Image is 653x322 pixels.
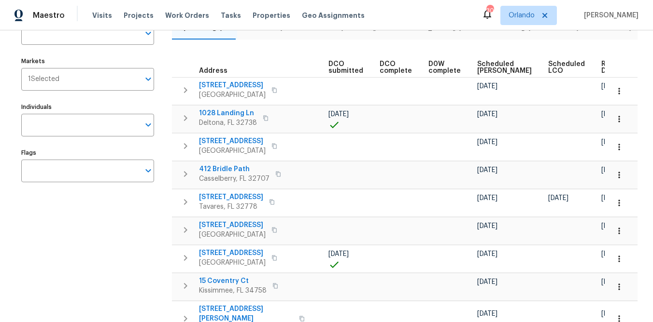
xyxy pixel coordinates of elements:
[199,80,266,90] span: [STREET_ADDRESS]
[601,61,623,74] span: Ready Date
[428,61,461,74] span: D0W complete
[477,279,497,285] span: [DATE]
[199,248,266,258] span: [STREET_ADDRESS]
[142,27,155,40] button: Open
[199,258,266,268] span: [GEOGRAPHIC_DATA]
[548,195,568,201] span: [DATE]
[199,136,266,146] span: [STREET_ADDRESS]
[124,11,154,20] span: Projects
[21,104,154,110] label: Individuals
[199,174,270,184] span: Casselberry, FL 32707
[28,75,59,83] span: 1 Selected
[221,12,241,19] span: Tasks
[199,118,257,128] span: Deltona, FL 32738
[477,223,497,229] span: [DATE]
[477,83,497,90] span: [DATE]
[33,11,65,20] span: Maestro
[199,164,270,174] span: 412 Bridle Path
[477,111,497,118] span: [DATE]
[21,58,154,64] label: Markets
[199,220,266,230] span: [STREET_ADDRESS]
[601,223,622,229] span: [DATE]
[142,118,155,132] button: Open
[548,61,585,74] span: Scheduled LCO
[328,111,349,118] span: [DATE]
[92,11,112,20] span: Visits
[601,111,622,118] span: [DATE]
[601,310,622,317] span: [DATE]
[21,150,154,156] label: Flags
[199,192,263,202] span: [STREET_ADDRESS]
[302,11,365,20] span: Geo Assignments
[601,139,622,146] span: [DATE]
[477,251,497,257] span: [DATE]
[477,61,532,74] span: Scheduled [PERSON_NAME]
[142,164,155,177] button: Open
[601,251,622,257] span: [DATE]
[142,72,155,86] button: Open
[199,108,257,118] span: 1028 Landing Ln
[601,167,622,174] span: [DATE]
[601,279,622,285] span: [DATE]
[477,195,497,201] span: [DATE]
[580,11,639,20] span: [PERSON_NAME]
[477,139,497,146] span: [DATE]
[477,310,497,317] span: [DATE]
[477,167,497,174] span: [DATE]
[199,230,266,240] span: [GEOGRAPHIC_DATA]
[486,6,493,15] div: 30
[199,67,227,74] span: Address
[199,146,266,156] span: [GEOGRAPHIC_DATA]
[199,286,267,295] span: Kissimmee, FL 34758
[199,202,263,212] span: Tavares, FL 32778
[199,276,267,286] span: 15 Coventry Ct
[601,83,622,90] span: [DATE]
[601,195,622,201] span: [DATE]
[509,11,535,20] span: Orlando
[328,61,363,74] span: DCO submitted
[199,90,266,100] span: [GEOGRAPHIC_DATA]
[165,11,209,20] span: Work Orders
[328,251,349,257] span: [DATE]
[380,61,412,74] span: DCO complete
[253,11,290,20] span: Properties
